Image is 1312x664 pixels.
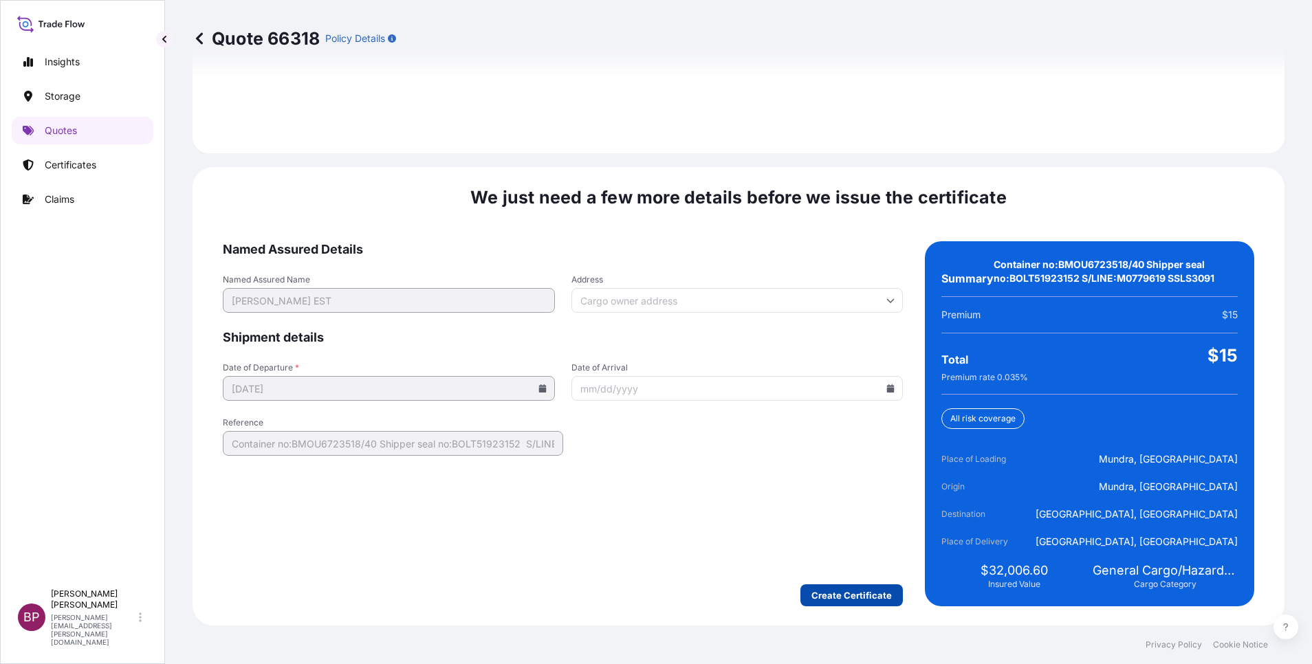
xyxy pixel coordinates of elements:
[571,376,904,401] input: mm/dd/yyyy
[571,274,904,285] span: Address
[470,186,1007,208] span: We just need a few more details before we issue the certificate
[1036,507,1238,521] span: [GEOGRAPHIC_DATA], [GEOGRAPHIC_DATA]
[1213,639,1268,650] a: Cookie Notice
[1146,639,1202,650] a: Privacy Policy
[941,507,1018,521] span: Destination
[12,117,153,144] a: Quotes
[1099,452,1238,466] span: Mundra, [GEOGRAPHIC_DATA]
[223,362,555,373] span: Date of Departure
[571,362,904,373] span: Date of Arrival
[45,124,77,137] p: Quotes
[941,452,1018,466] span: Place of Loading
[193,27,320,49] p: Quote 66318
[12,82,153,110] a: Storage
[811,588,892,602] p: Create Certificate
[994,258,1238,285] span: Container no:BMOU6723518/40 Shipper seal no:BOLT51923152 S/LINE:M0779619 SSLS3091
[223,241,903,258] span: Named Assured Details
[45,192,74,206] p: Claims
[1222,308,1238,322] span: $15
[941,272,994,285] span: Summary
[12,151,153,179] a: Certificates
[223,376,555,401] input: mm/dd/yyyy
[1207,344,1238,366] span: $15
[1099,480,1238,494] span: Mundra, [GEOGRAPHIC_DATA]
[223,274,555,285] span: Named Assured Name
[941,535,1018,549] span: Place of Delivery
[325,32,385,45] p: Policy Details
[1134,579,1196,590] span: Cargo Category
[941,353,968,366] span: Total
[223,329,903,346] span: Shipment details
[23,610,40,624] span: BP
[1036,535,1238,549] span: [GEOGRAPHIC_DATA], [GEOGRAPHIC_DATA]
[12,186,153,213] a: Claims
[800,584,903,606] button: Create Certificate
[45,158,96,172] p: Certificates
[941,372,1028,383] span: Premium rate 0.035 %
[1093,562,1238,579] span: General Cargo/Hazardous Material
[51,613,136,646] p: [PERSON_NAME][EMAIL_ADDRESS][PERSON_NAME][DOMAIN_NAME]
[12,48,153,76] a: Insights
[223,417,563,428] span: Reference
[981,562,1048,579] span: $32,006.60
[941,408,1025,429] div: All risk coverage
[223,431,563,456] input: Your internal reference
[941,308,981,322] span: Premium
[45,89,80,103] p: Storage
[988,579,1040,590] span: Insured Value
[45,55,80,69] p: Insights
[571,288,904,313] input: Cargo owner address
[51,588,136,610] p: [PERSON_NAME] [PERSON_NAME]
[941,480,1018,494] span: Origin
